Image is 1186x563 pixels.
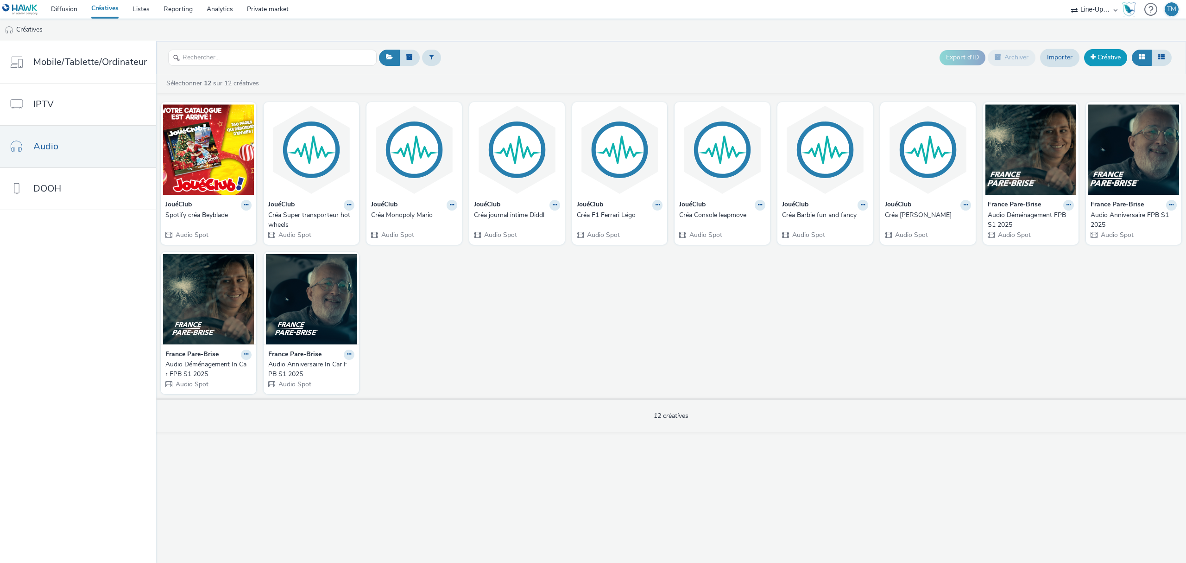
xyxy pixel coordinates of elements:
input: Rechercher... [168,50,377,66]
div: Créa Super transporteur hot wheels [268,211,351,230]
img: Hawk Academy [1122,2,1136,17]
img: Créa Barbie fun and fancy visual [780,104,871,195]
a: Audio Déménagement FPB S1 2025 [988,211,1074,230]
a: Créa Barbie fun and fancy [782,211,868,220]
strong: JouéClub [577,200,603,211]
div: Spotify créa Beyblade [165,211,248,220]
img: Créa journal intime Diddl visual [472,104,562,195]
img: undefined Logo [2,4,38,15]
img: Créa Arène Beyblade visual [883,104,973,195]
img: Audio Déménagement FPB S1 2025 visual [985,104,1076,195]
span: Audio Spot [278,380,311,389]
div: TM [1167,2,1176,16]
span: 12 créatives [654,411,688,420]
strong: France Pare-Brise [1091,200,1144,211]
button: Archiver [988,50,1035,65]
img: Créa Console leapmove visual [677,104,768,195]
img: Créa F1 Ferrari Légo visual [574,104,665,195]
img: Créa Monopoly Mario visual [369,104,460,195]
strong: 12 [204,79,211,88]
button: Grille [1132,50,1152,65]
a: Créa Monopoly Mario [371,211,457,220]
span: Audio Spot [380,230,414,239]
img: Spotify créa Beyblade visual [163,104,254,195]
div: Audio Anniversaire FPB S1 2025 [1091,211,1173,230]
span: DOOH [33,182,61,195]
span: Audio Spot [894,230,928,239]
div: Créa journal intime Diddl [474,211,556,220]
strong: JouéClub [782,200,808,211]
div: Créa Barbie fun and fancy [782,211,864,220]
a: Créa F1 Ferrari Légo [577,211,663,220]
a: Créative [1084,49,1127,66]
strong: JouéClub [268,200,295,211]
a: Hawk Academy [1122,2,1140,17]
a: Audio Déménagement In Car FPB S1 2025 [165,360,252,379]
strong: France Pare-Brise [268,350,322,360]
div: Audio Déménagement In Car FPB S1 2025 [165,360,248,379]
span: Audio Spot [175,230,208,239]
a: Spotify créa Beyblade [165,211,252,220]
span: Audio Spot [1100,230,1134,239]
a: Audio Anniversaire FPB S1 2025 [1091,211,1177,230]
div: Audio Déménagement FPB S1 2025 [988,211,1070,230]
span: Audio Spot [791,230,825,239]
span: Audio Spot [997,230,1031,239]
span: Audio [33,140,58,153]
img: Audio Déménagement In Car FPB S1 2025 visual [163,254,254,345]
strong: JouéClub [371,200,397,211]
span: Audio Spot [483,230,517,239]
strong: JouéClub [474,200,500,211]
div: Créa Console leapmove [679,211,762,220]
span: Mobile/Tablette/Ordinateur [33,55,147,69]
div: Audio Anniversaire In Car FPB S1 2025 [268,360,351,379]
img: Audio Anniversaire FPB S1 2025 visual [1088,104,1179,195]
img: Audio Anniversaire In Car FPB S1 2025 visual [266,254,357,345]
button: Export d'ID [940,50,985,65]
a: Sélectionner sur 12 créatives [165,79,263,88]
span: Audio Spot [688,230,722,239]
img: Créa Super transporteur hot wheels visual [266,104,357,195]
div: Créa F1 Ferrari Légo [577,211,659,220]
strong: JouéClub [165,200,192,211]
span: IPTV [33,97,54,111]
a: Créa [PERSON_NAME] [885,211,971,220]
span: Audio Spot [175,380,208,389]
button: Liste [1151,50,1172,65]
a: Audio Anniversaire In Car FPB S1 2025 [268,360,354,379]
a: Importer [1040,49,1079,66]
a: Créa journal intime Diddl [474,211,560,220]
span: Audio Spot [278,230,311,239]
strong: JouéClub [679,200,706,211]
strong: JouéClub [885,200,911,211]
a: Créa Console leapmove [679,211,765,220]
strong: France Pare-Brise [165,350,219,360]
img: audio [5,26,14,35]
a: Créa Super transporteur hot wheels [268,211,354,230]
div: Créa [PERSON_NAME] [885,211,967,220]
strong: France Pare-Brise [988,200,1041,211]
span: Audio Spot [586,230,620,239]
div: Créa Monopoly Mario [371,211,454,220]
